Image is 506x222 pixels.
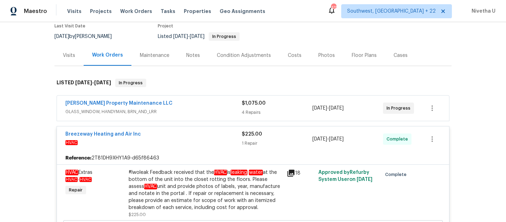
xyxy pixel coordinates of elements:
[65,108,242,115] span: GLASS_WINDOW, HANDYMAN, BRN_AND_LRR
[209,34,239,39] span: In Progress
[288,52,301,59] div: Costs
[394,52,408,59] div: Cases
[312,106,327,111] span: [DATE]
[54,32,120,41] div: by [PERSON_NAME]
[220,8,265,15] span: Geo Assignments
[242,132,262,137] span: $225.00
[329,106,344,111] span: [DATE]
[287,169,314,177] div: 18
[75,80,111,85] span: -
[129,169,283,211] div: #lwoleak Feedback received that the is at the bottom of the unit into the closet rotting the floo...
[231,170,247,175] em: leaking
[186,52,200,59] div: Notes
[357,177,372,182] span: [DATE]
[65,132,141,137] a: Breezeway Heating and Air Inc
[387,105,413,112] span: In Progress
[54,72,452,94] div: LISTED [DATE]-[DATE]In Progress
[144,184,157,189] em: HVAC
[312,137,327,142] span: [DATE]
[116,79,145,86] span: In Progress
[57,152,449,164] div: 2T81DH9XHY1A9-d65f86463
[242,109,312,116] div: 4 Repairs
[184,8,211,15] span: Properties
[54,34,69,39] span: [DATE]
[158,34,240,39] span: Listed
[329,137,344,142] span: [DATE]
[242,140,312,147] div: 1 Repair
[161,9,175,14] span: Tasks
[173,34,205,39] span: -
[65,170,92,175] span: Extras
[65,177,78,182] em: HVAC
[352,52,377,59] div: Floor Plans
[190,34,205,39] span: [DATE]
[387,136,411,143] span: Complete
[24,8,47,15] span: Maestro
[347,8,436,15] span: Southwest, [GEOGRAPHIC_DATA] + 22
[129,213,146,217] span: $225.00
[158,24,173,28] span: Project
[92,52,123,59] div: Work Orders
[249,170,263,175] em: water
[90,8,112,15] span: Projects
[140,52,169,59] div: Maintenance
[312,105,344,112] span: -
[385,171,409,178] span: Complete
[66,187,85,194] span: Repair
[65,140,78,145] em: HVAC
[63,52,75,59] div: Visits
[331,4,336,11] div: 412
[94,80,111,85] span: [DATE]
[65,177,92,182] span: -
[217,52,271,59] div: Condition Adjustments
[214,170,227,175] em: HVAC
[57,79,111,87] h6: LISTED
[318,170,372,182] span: Approved by Refurby System User on
[65,101,173,106] a: [PERSON_NAME] Property Maintenance LLC
[242,101,266,106] span: $1,075.00
[173,34,188,39] span: [DATE]
[318,52,335,59] div: Photos
[120,8,152,15] span: Work Orders
[79,177,92,182] em: HVAC
[312,136,344,143] span: -
[65,155,91,162] b: Reference:
[67,8,82,15] span: Visits
[75,80,92,85] span: [DATE]
[469,8,495,15] span: Nivetha U
[65,170,78,175] em: HVAC
[54,24,85,28] span: Last Visit Date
